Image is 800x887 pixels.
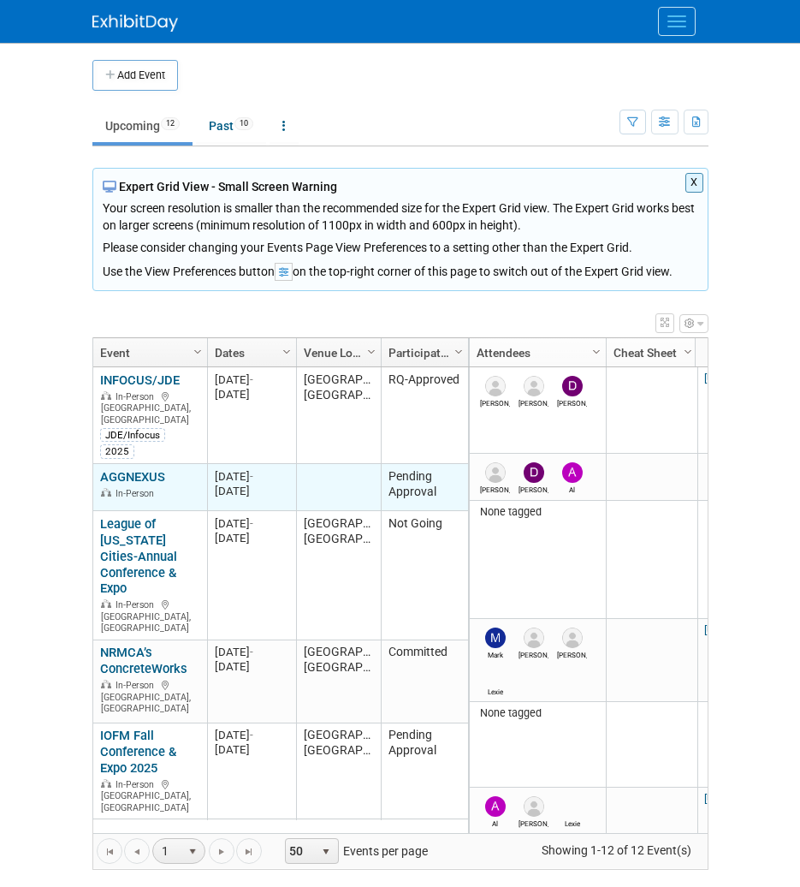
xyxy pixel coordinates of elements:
button: Add Event [92,60,178,91]
div: [DATE] [215,387,288,402]
span: 12 [161,117,180,130]
div: Joe Brogni [519,817,548,828]
a: Column Settings [449,338,468,364]
span: - [250,373,253,386]
img: In-Person Event [101,680,111,688]
div: [DATE] [215,645,288,659]
div: [GEOGRAPHIC_DATA], [GEOGRAPHIC_DATA] [100,597,199,634]
span: - [250,470,253,483]
div: [DATE] [215,484,288,498]
div: [DATE] [215,516,288,531]
td: Pending Approval [381,464,468,511]
span: Column Settings [681,345,695,359]
div: [DATE] [215,469,288,484]
a: Column Settings [362,338,381,364]
div: [DATE] [215,659,288,674]
span: 10 [234,117,253,130]
a: Venue Location [304,338,370,367]
div: [DATE] [215,728,288,742]
div: [GEOGRAPHIC_DATA], [GEOGRAPHIC_DATA] [100,777,199,814]
button: X [685,173,703,193]
img: Joe Brogni [524,796,544,817]
span: - [250,729,253,741]
img: In-Person Event [101,599,111,608]
div: [DATE] [215,742,288,757]
img: David Wilding [562,376,583,396]
span: Events per page [263,838,445,864]
span: - [250,646,253,658]
span: Column Settings [280,345,293,359]
div: [DATE] [215,372,288,387]
a: Go to the last page [236,838,262,864]
div: Mark Buckley [480,648,510,659]
a: Past10 [196,110,266,142]
div: Al Kundrik [557,483,587,494]
a: Attendees [477,338,595,367]
div: JDE/Infocus [100,428,165,442]
td: RQ-Approved [381,367,468,464]
img: Shaun Garrison [524,628,544,648]
img: ExhibitDay [92,15,178,32]
div: Please consider changing your Events Page View Preferences to a setting other than the Expert Grid. [103,234,698,256]
span: Showing 1-12 of 12 Event(s) [525,838,707,862]
div: Shaun Garrison [480,483,510,494]
div: [GEOGRAPHIC_DATA], [GEOGRAPHIC_DATA] [100,677,199,715]
a: Go to the previous page [124,838,150,864]
img: Lexie Buckley [485,664,506,685]
div: Use the View Preferences button on the top-right corner of this page to switch out of the Expert ... [103,256,698,281]
div: Al Kundrik [480,817,510,828]
a: INFOCUS/JDE [100,372,180,388]
a: Upcoming12 [92,110,193,142]
img: Bret Forster [485,376,506,396]
td: [GEOGRAPHIC_DATA], [GEOGRAPHIC_DATA] [296,367,381,464]
div: Bret Forster [557,648,587,659]
span: In-Person [116,779,159,790]
span: 1 [152,838,206,864]
span: Go to the previous page [130,845,144,859]
img: In-Person Event [101,779,111,788]
a: Event [100,338,196,367]
div: [DATE] [215,531,288,545]
td: [GEOGRAPHIC_DATA], [GEOGRAPHIC_DATA] [296,640,381,723]
a: Go to the first page [97,838,122,864]
span: In-Person [116,488,159,499]
img: In-Person Event [101,488,111,497]
img: David Wilding [524,462,544,483]
a: Cheat Sheet [613,338,686,367]
span: - [250,517,253,530]
a: Participation [388,338,457,367]
img: In-Person Event [101,391,111,400]
button: Menu [658,7,696,36]
span: In-Person [116,599,159,610]
div: None tagged [476,706,599,720]
div: Joe Brogni [519,396,548,408]
div: None tagged [476,505,599,519]
a: IOFM Fall Conference & Expo 2025 [100,728,176,776]
a: AGGNEXUS [100,469,165,485]
a: Column Settings [277,338,296,364]
span: Column Settings [364,345,378,359]
span: In-Person [116,391,159,402]
div: Bret Forster [480,396,510,408]
div: Your screen resolution is smaller than the recommended size for the Expert Grid view. The Expert ... [103,195,698,256]
span: Column Settings [452,345,465,359]
div: David Wilding [519,483,548,494]
div: David Wilding [557,396,587,408]
img: Lexie Buckley [562,796,583,817]
td: [GEOGRAPHIC_DATA], [GEOGRAPHIC_DATA] [296,511,381,640]
img: Mark Buckley [485,628,506,648]
img: Joe Brogni [524,376,544,396]
a: Column Settings [188,338,207,364]
span: In-Person [116,680,159,691]
td: Committed [381,640,468,723]
div: [GEOGRAPHIC_DATA], [GEOGRAPHIC_DATA] [100,389,199,426]
span: select [319,845,333,859]
span: Go to the next page [215,845,228,859]
span: 50 [286,839,315,863]
span: Column Settings [191,345,204,359]
div: 2025 [100,444,134,458]
a: Go to the next page [209,838,234,864]
span: Go to the last page [242,845,256,859]
a: Column Settings [679,338,697,364]
a: League of [US_STATE] Cities-Annual Conference & Expo [100,516,177,597]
